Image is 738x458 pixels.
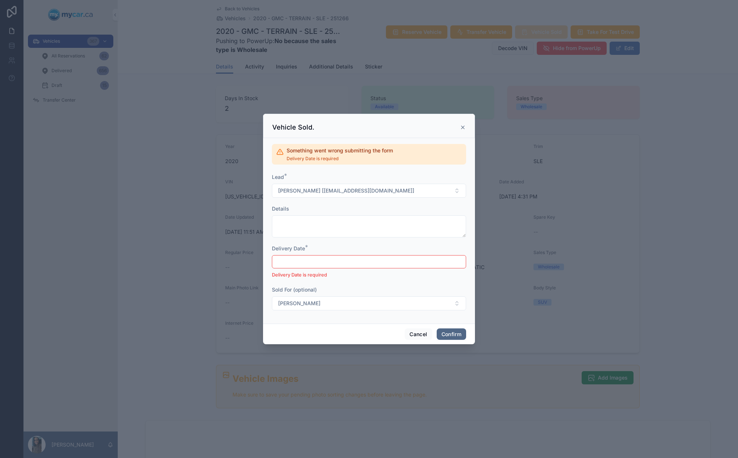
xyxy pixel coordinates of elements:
[272,245,305,251] span: Delivery Date
[272,123,314,132] h3: Vehicle Sold.
[272,184,466,198] button: Select Button
[272,205,289,212] span: Details
[272,286,317,293] span: Sold For (optional)
[278,300,320,307] span: [PERSON_NAME]
[272,174,284,180] span: Lead
[287,147,393,154] h2: Something went wrong submitting the form
[278,187,414,194] span: [PERSON_NAME] [[EMAIL_ADDRESS][DOMAIN_NAME]]
[405,328,432,340] button: Cancel
[272,296,466,310] button: Select Button
[272,271,466,279] p: Delivery Date is required
[287,156,393,162] span: Delivery Date is required
[437,328,466,340] button: Confirm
